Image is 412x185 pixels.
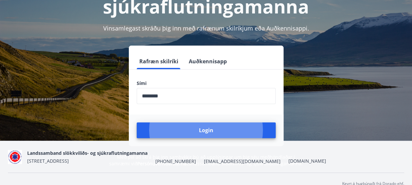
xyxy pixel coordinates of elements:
[288,158,326,164] a: [DOMAIN_NAME]
[137,53,181,69] button: Rafræn skilríki
[8,150,22,164] img: 5co5o51sp293wvT0tSE6jRQ7d6JbxoluH3ek357x.png
[204,158,281,165] span: [EMAIL_ADDRESS][DOMAIN_NAME]
[27,150,147,156] span: Landssamband slökkviliðs- og sjúkraflutningamanna
[155,158,196,165] span: [PHONE_NUMBER]
[137,122,276,138] button: Login
[27,158,69,164] span: [STREET_ADDRESS]
[103,24,309,32] span: Vinsamlegast skráðu þig inn með rafrænum skilríkjum eða Auðkennisappi.
[186,53,229,69] button: Auðkennisapp
[137,80,276,87] label: Sími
